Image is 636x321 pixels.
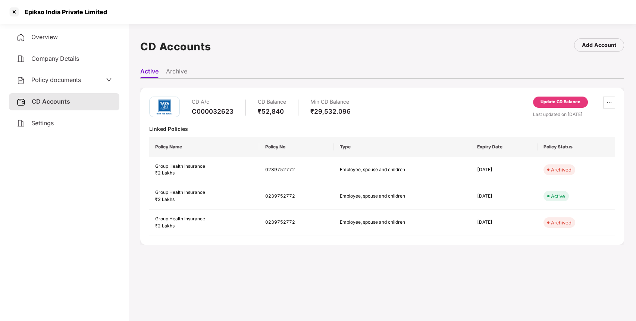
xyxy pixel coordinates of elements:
[166,67,187,78] li: Archive
[533,111,615,118] div: Last updated on [DATE]
[149,125,615,132] div: Linked Policies
[155,189,253,196] div: Group Health Insurance
[106,77,112,83] span: down
[551,219,571,226] div: Archived
[140,38,211,55] h1: CD Accounts
[340,193,422,200] div: Employee, spouse and children
[259,210,333,236] td: 0239752772
[155,196,175,202] span: ₹2 Lakhs
[153,96,176,118] img: tatag.png
[471,157,538,183] td: [DATE]
[582,41,616,49] div: Add Account
[551,166,571,173] div: Archived
[155,215,253,223] div: Group Health Insurance
[31,33,58,41] span: Overview
[340,219,422,226] div: Employee, spouse and children
[603,97,615,108] button: ellipsis
[340,166,422,173] div: Employee, spouse and children
[310,97,351,107] div: Min CD Balance
[604,100,615,106] span: ellipsis
[259,157,333,183] td: 0239752772
[258,107,286,116] div: ₹52,840
[259,137,333,157] th: Policy No
[31,119,54,127] span: Settings
[16,119,25,128] img: svg+xml;base64,PHN2ZyB4bWxucz0iaHR0cDovL3d3dy53My5vcmcvMjAwMC9zdmciIHdpZHRoPSIyNCIgaGVpZ2h0PSIyNC...
[31,76,81,84] span: Policy documents
[551,192,565,200] div: Active
[149,137,259,157] th: Policy Name
[192,107,234,116] div: C000032623
[31,55,79,62] span: Company Details
[16,76,25,85] img: svg+xml;base64,PHN2ZyB4bWxucz0iaHR0cDovL3d3dy53My5vcmcvMjAwMC9zdmciIHdpZHRoPSIyNCIgaGVpZ2h0PSIyNC...
[334,137,471,157] th: Type
[16,33,25,42] img: svg+xml;base64,PHN2ZyB4bWxucz0iaHR0cDovL3d3dy53My5vcmcvMjAwMC9zdmciIHdpZHRoPSIyNCIgaGVpZ2h0PSIyNC...
[538,137,615,157] th: Policy Status
[140,67,159,78] li: Active
[259,183,333,210] td: 0239752772
[155,163,253,170] div: Group Health Insurance
[155,223,175,229] span: ₹2 Lakhs
[20,8,107,16] div: Epikso India Private Limited
[16,54,25,63] img: svg+xml;base64,PHN2ZyB4bWxucz0iaHR0cDovL3d3dy53My5vcmcvMjAwMC9zdmciIHdpZHRoPSIyNCIgaGVpZ2h0PSIyNC...
[258,97,286,107] div: CD Balance
[192,97,234,107] div: CD A/c
[471,210,538,236] td: [DATE]
[471,137,538,157] th: Expiry Date
[310,107,351,116] div: ₹29,532.096
[16,98,26,107] img: svg+xml;base64,PHN2ZyB3aWR0aD0iMjUiIGhlaWdodD0iMjQiIHZpZXdCb3g9IjAgMCAyNSAyNCIgZmlsbD0ibm9uZSIgeG...
[155,170,175,176] span: ₹2 Lakhs
[471,183,538,210] td: [DATE]
[541,99,580,106] div: Update CD Balance
[32,98,70,105] span: CD Accounts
